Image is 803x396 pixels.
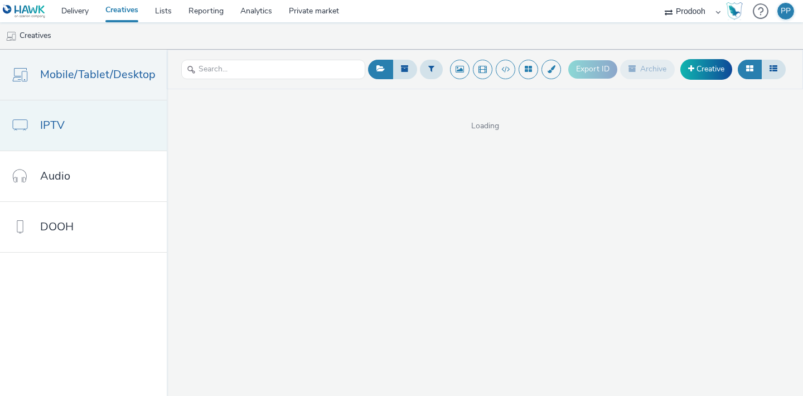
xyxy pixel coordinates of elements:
img: mobile [6,31,17,42]
span: Loading [167,120,803,132]
a: Hawk Academy [726,2,747,20]
button: Export ID [568,60,617,78]
button: Grid [738,60,762,79]
button: Table [761,60,786,79]
span: Audio [40,168,70,184]
input: Search... [181,60,365,79]
a: Creative [680,59,732,79]
img: Hawk Academy [726,2,743,20]
button: Archive [620,60,675,79]
span: IPTV [40,117,65,133]
span: DOOH [40,219,74,235]
div: PP [781,3,791,20]
img: undefined Logo [3,4,46,18]
span: Mobile/Tablet/Desktop [40,66,156,83]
